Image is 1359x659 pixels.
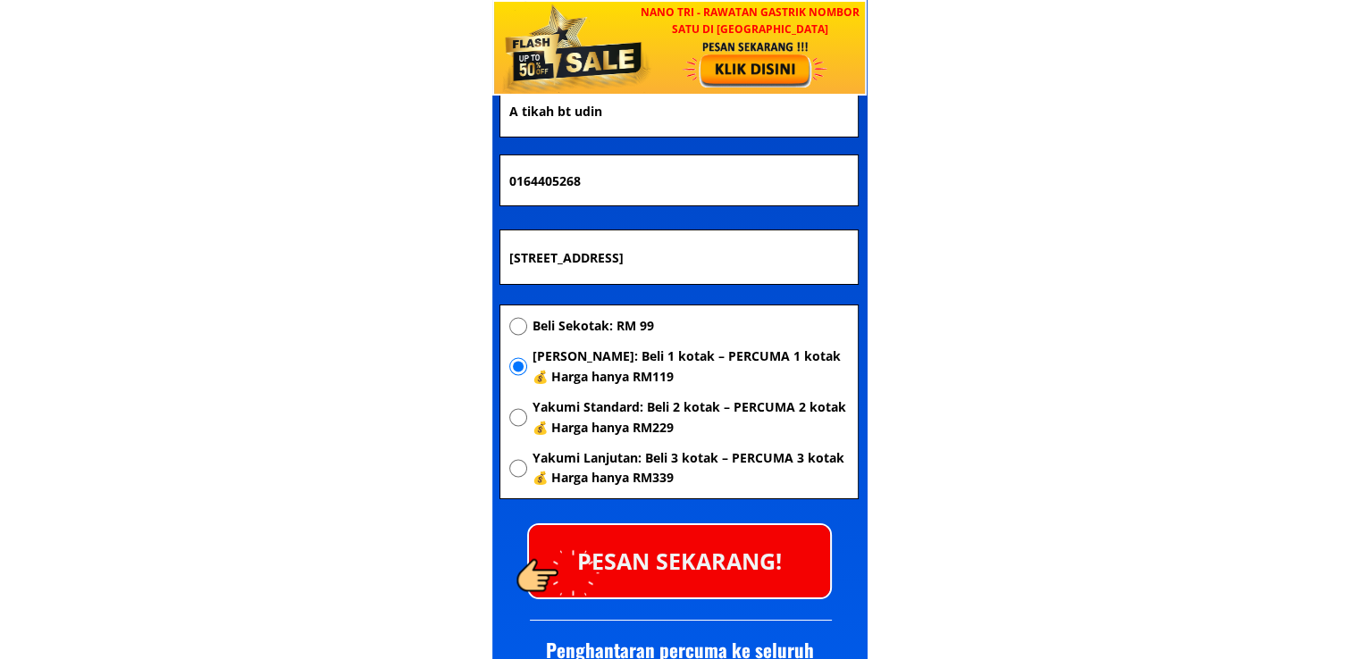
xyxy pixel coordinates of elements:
input: Nama penuh [505,86,853,137]
input: Alamat [505,230,853,284]
span: Beli Sekotak: RM 99 [532,316,848,336]
span: Yakumi Lanjutan: Beli 3 kotak – PERCUMA 3 kotak 💰 Harga hanya RM339 [532,448,848,488]
span: [PERSON_NAME]: Beli 1 kotak – PERCUMA 1 kotak 💰 Harga hanya RM119 [532,346,848,387]
h3: NANO TRI - Rawatan GASTRIK Nombor Satu di [GEOGRAPHIC_DATA] [633,4,867,38]
p: PESAN SEKARANG! [529,525,830,597]
input: Nombor Telefon Bimbit [505,155,853,205]
span: Yakumi Standard: Beli 2 kotak – PERCUMA 2 kotak 💰 Harga hanya RM229 [532,397,848,438]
